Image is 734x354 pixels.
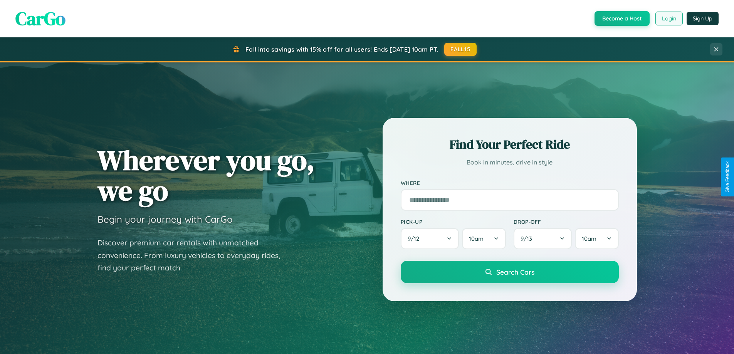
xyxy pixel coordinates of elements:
[687,12,719,25] button: Sign Up
[401,228,459,249] button: 9/12
[408,235,423,242] span: 9 / 12
[469,235,484,242] span: 10am
[401,136,619,153] h2: Find Your Perfect Ride
[401,180,619,186] label: Where
[97,213,233,225] h3: Begin your journey with CarGo
[15,6,66,31] span: CarGo
[444,43,477,56] button: FALL15
[401,261,619,283] button: Search Cars
[575,228,618,249] button: 10am
[97,237,290,274] p: Discover premium car rentals with unmatched convenience. From luxury vehicles to everyday rides, ...
[514,218,619,225] label: Drop-off
[514,228,572,249] button: 9/13
[521,235,536,242] span: 9 / 13
[595,11,650,26] button: Become a Host
[582,235,596,242] span: 10am
[725,161,730,193] div: Give Feedback
[462,228,506,249] button: 10am
[401,218,506,225] label: Pick-up
[97,145,315,206] h1: Wherever you go, we go
[496,268,534,276] span: Search Cars
[401,157,619,168] p: Book in minutes, drive in style
[245,45,438,53] span: Fall into savings with 15% off for all users! Ends [DATE] 10am PT.
[655,12,683,25] button: Login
